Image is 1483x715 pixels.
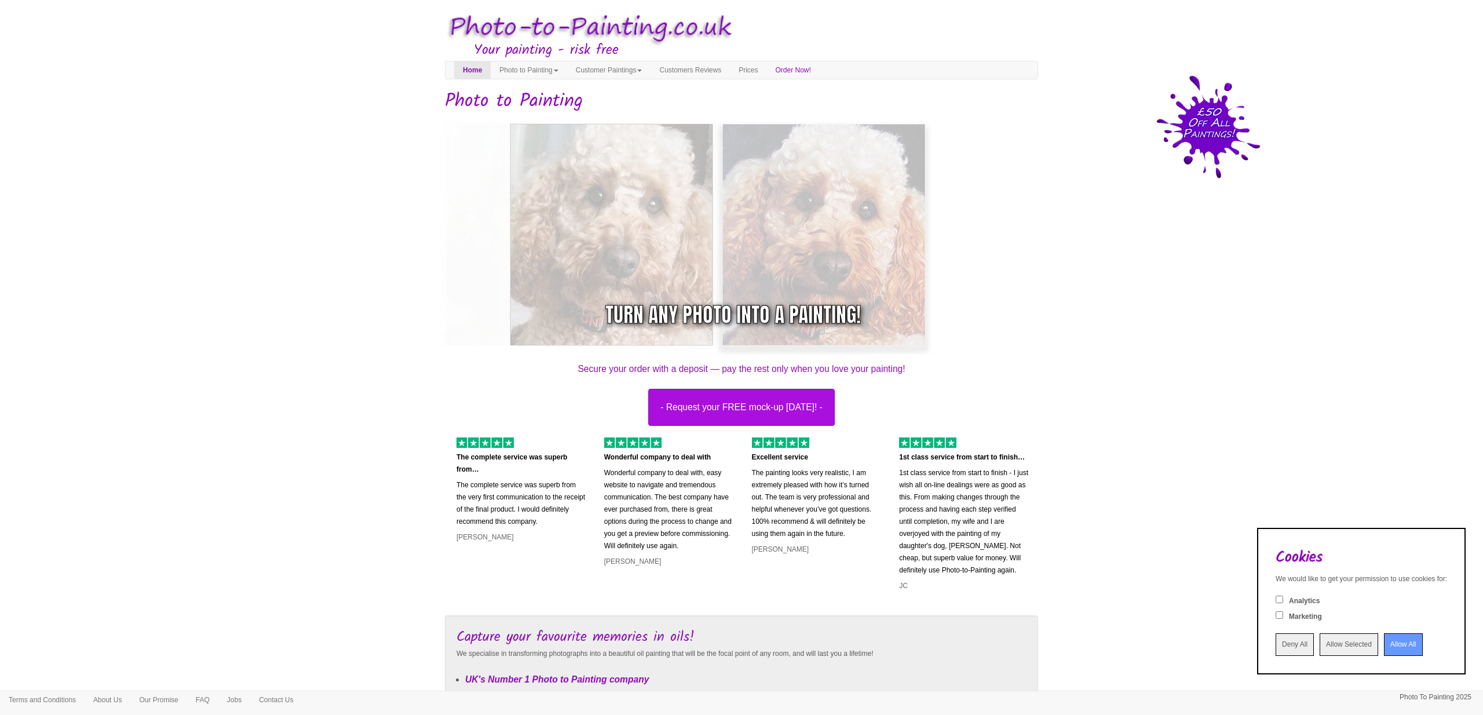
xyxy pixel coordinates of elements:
a: Customers Reviews [651,61,730,79]
p: The painting looks very realistic, I am extremely pleased with how it’s turned out. The team is v... [752,467,882,540]
div: We would like to get your permission to use cookies for: [1276,574,1447,584]
a: Home [454,61,491,79]
p: We specialise in transforming photographs into a beautiful oil painting that will be the focal po... [456,648,1027,660]
h1: Photo to Painting [445,91,1038,111]
a: FAQ [187,691,218,709]
img: 5 of out 5 stars [456,437,514,448]
label: Analytics [1289,596,1320,606]
img: monty-small.jpg [501,114,935,355]
input: Allow All [1384,633,1423,656]
input: Allow Selected [1320,633,1378,656]
input: Deny All [1276,633,1314,656]
button: - Request your FREE mock-up [DATE]! - [648,389,835,426]
p: The complete service was superb from the very first communication to the receipt of the final pro... [456,479,587,528]
li: We excel in customer service and customer complete satisfaction [465,688,1027,703]
p: 1st class service from start to finish… [899,451,1029,464]
a: Prices [730,61,766,79]
a: Jobs [218,691,250,709]
img: 5 of out 5 stars [899,437,956,448]
h3: Your painting - risk free [474,43,1038,58]
a: Photo to Painting [491,61,567,79]
h3: Capture your favourite memories in oils! [456,630,1027,645]
p: JC [899,580,1029,592]
p: [PERSON_NAME] [604,556,735,568]
p: Excellent service [752,451,882,464]
p: The complete service was superb from… [456,451,587,476]
img: 5 of out 5 stars [604,437,662,448]
img: 50 pound price drop [1156,75,1261,178]
div: Turn any photo into a painting! [605,300,861,330]
p: Wonderful company to deal with, easy website to navigate and tremendous communication. The best c... [604,467,735,552]
h2: Cookies [1276,549,1447,566]
a: Order Now! [767,61,820,79]
a: Customer Paintings [567,61,651,79]
p: Photo To Painting 2025 [1400,691,1471,703]
a: Contact Us [250,691,302,709]
img: Oil painting of a dog [436,114,871,355]
p: 1st class service from start to finish - I just wish all on-line dealings were as good as this. F... [899,467,1029,577]
a: - Request your FREE mock-up [DATE]! - [436,389,1047,426]
p: [PERSON_NAME] [752,543,882,556]
a: Our Promise [130,691,187,709]
p: [PERSON_NAME] [456,531,587,543]
img: 5 of out 5 stars [752,437,809,448]
label: Marketing [1289,612,1322,622]
iframe: Customer reviews powered by Trustpilot [436,601,1047,615]
p: Wonderful company to deal with [604,451,735,464]
em: UK's Number 1 Photo to Painting company [465,674,649,684]
img: Photo to Painting [439,6,736,50]
a: About Us [85,691,130,709]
